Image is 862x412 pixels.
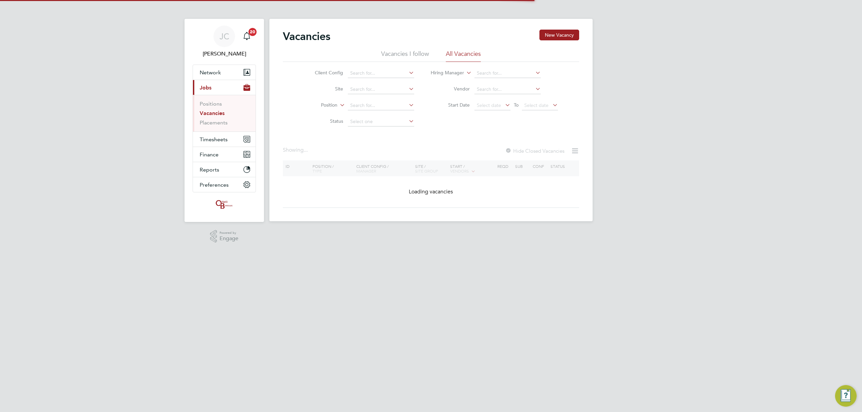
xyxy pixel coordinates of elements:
[200,166,219,173] span: Reports
[210,230,239,243] a: Powered byEngage
[283,30,330,43] h2: Vacancies
[539,30,579,40] button: New Vacancy
[425,70,464,76] label: Hiring Manager
[299,102,337,109] label: Position
[193,80,256,95] button: Jobs
[348,69,414,78] input: Search for...
[193,162,256,177] button: Reports
[381,50,429,62] li: Vacancies I follow
[477,102,501,108] span: Select date
[200,151,219,158] span: Finance
[185,19,264,222] nav: Main navigation
[200,136,228,143] span: Timesheets
[304,86,343,92] label: Site
[446,50,481,62] li: All Vacancies
[214,199,234,210] img: oneillandbrennan-logo-retina.png
[240,26,254,47] a: 20
[220,236,238,241] span: Engage
[304,70,343,76] label: Client Config
[193,26,256,58] a: JC[PERSON_NAME]
[193,132,256,147] button: Timesheets
[524,102,549,108] span: Select date
[193,50,256,58] span: James Crawley
[431,86,470,92] label: Vendor
[193,199,256,210] a: Go to home page
[474,69,541,78] input: Search for...
[835,385,857,407] button: Engage Resource Center
[200,101,222,107] a: Positions
[431,102,470,108] label: Start Date
[348,117,414,126] input: Select one
[220,32,229,41] span: JC
[283,147,309,154] div: Showing
[193,147,256,162] button: Finance
[348,101,414,110] input: Search for...
[512,101,521,109] span: To
[474,85,541,94] input: Search for...
[193,65,256,80] button: Network
[193,177,256,192] button: Preferences
[248,28,257,36] span: 20
[304,147,308,153] span: ...
[505,148,564,154] label: Hide Closed Vacancies
[304,118,343,124] label: Status
[200,182,229,188] span: Preferences
[200,84,211,91] span: Jobs
[200,69,221,76] span: Network
[200,119,228,126] a: Placements
[220,230,238,236] span: Powered by
[200,110,225,116] a: Vacancies
[193,95,256,132] div: Jobs
[348,85,414,94] input: Search for...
